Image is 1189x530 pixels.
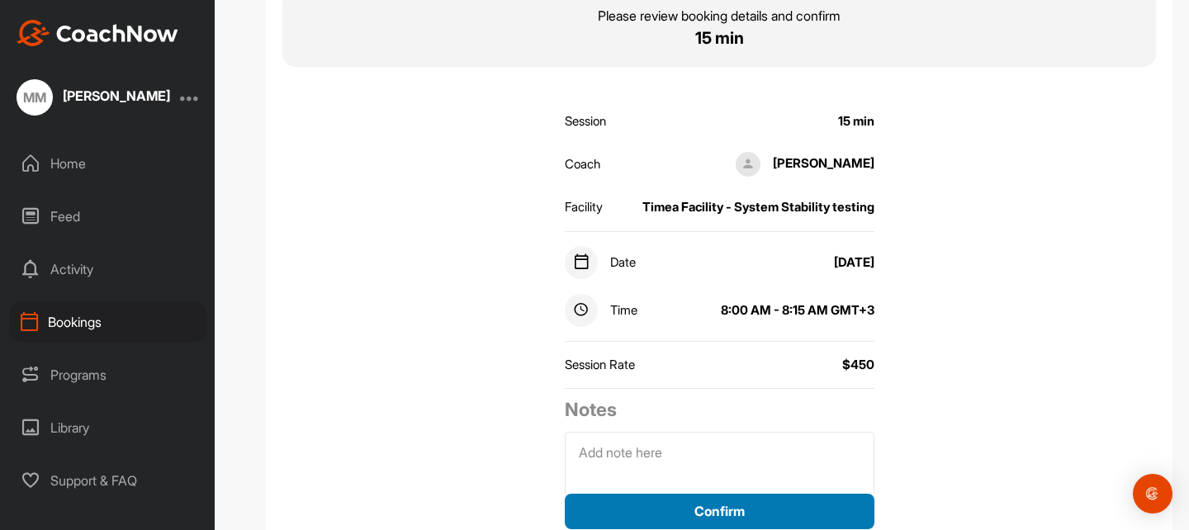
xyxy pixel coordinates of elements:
h2: Notes [565,395,874,424]
div: Date [565,246,636,279]
div: 15 min [838,112,874,131]
div: Open Intercom Messenger [1133,474,1172,513]
div: Session [565,112,606,131]
div: MM [17,79,53,116]
div: Facility [565,198,603,217]
img: square_default-ef6cabf814de5a2bf16c804365e32c732080f9872bdf737d349900a9daf73cf9.png [736,152,760,177]
div: Bookings [9,301,207,343]
div: [PERSON_NAME] [63,89,170,102]
p: Please review booking details and confirm [598,6,841,26]
div: 8:00 AM - 8:15 AM GMT+3 [721,301,874,320]
div: Feed [9,196,207,237]
div: Library [9,407,207,448]
div: Session Rate [565,356,635,375]
div: $450 [842,356,874,375]
div: [PERSON_NAME] [723,152,874,177]
img: CoachNow [17,20,178,46]
div: Timea Facility - System Stability testing [642,198,874,217]
div: Programs [9,354,207,395]
div: Activity [9,248,207,290]
div: Support & FAQ [9,460,207,501]
div: Coach [565,155,600,174]
button: Confirm [565,494,874,529]
p: 15 min [695,26,744,50]
div: Time [565,294,637,327]
div: [DATE] [834,253,874,272]
div: Home [9,143,207,184]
